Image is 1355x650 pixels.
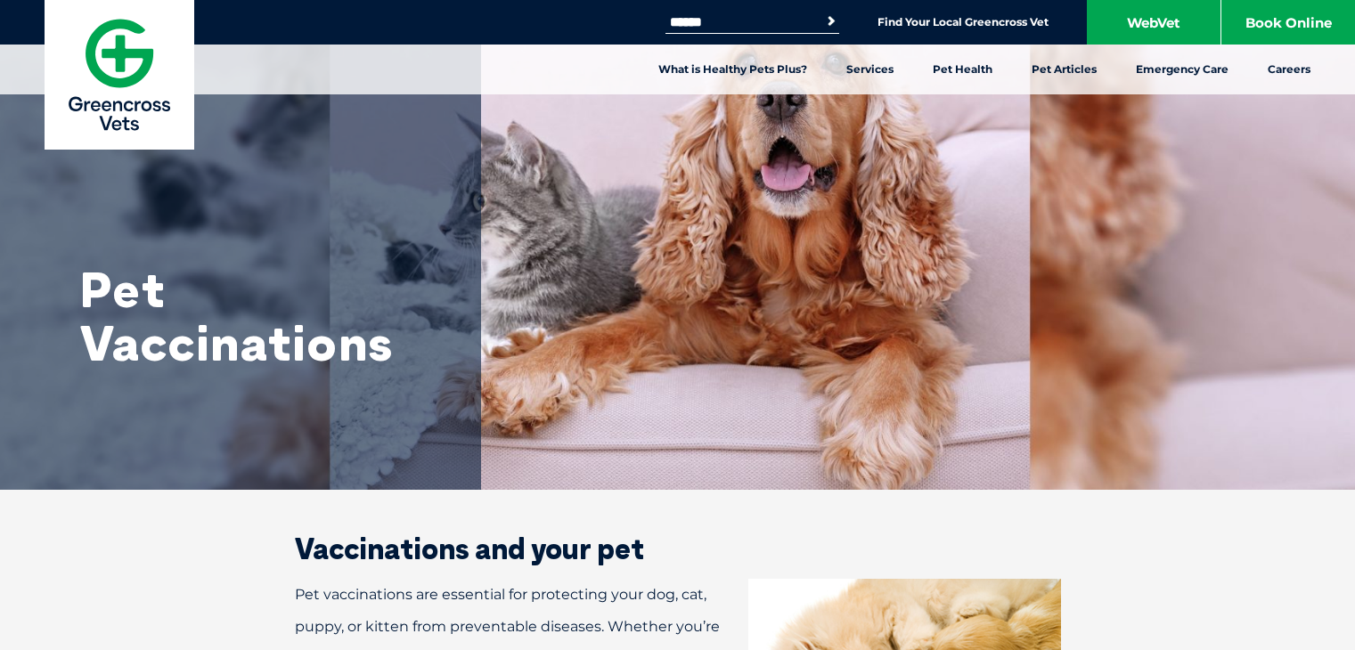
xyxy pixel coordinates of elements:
[913,45,1012,94] a: Pet Health
[80,263,437,370] h1: Pet Vaccinations
[1116,45,1248,94] a: Emergency Care
[1248,45,1330,94] a: Careers
[1012,45,1116,94] a: Pet Articles
[827,45,913,94] a: Services
[822,12,840,30] button: Search
[639,45,827,94] a: What is Healthy Pets Plus?
[233,534,1123,563] h2: Vaccinations and your pet
[877,15,1049,29] a: Find Your Local Greencross Vet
